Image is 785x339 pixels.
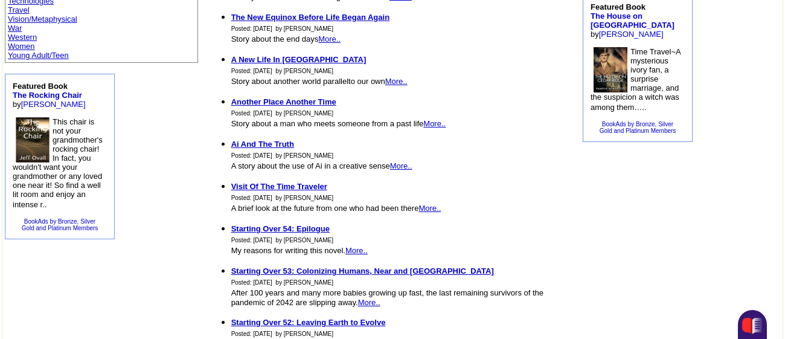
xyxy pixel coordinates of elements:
[231,34,341,44] font: Story about the end days
[318,34,341,44] a: More..
[231,246,368,255] font: My reasons for writing this novel.
[423,119,446,128] a: More..
[8,24,22,33] a: War
[231,13,389,22] a: The New Equinox Before Life Began Again
[8,42,35,51] a: Women
[591,11,674,30] a: The House on [GEOGRAPHIC_DATA]
[13,117,103,209] font: This chair is not your grandmother's rocking chair! In fact, you wouldn't want your grandmother o...
[21,100,86,109] a: [PERSON_NAME]
[591,47,681,112] font: Time Travel~A mysterious ivory fan, a surprise marriage, and the suspicion a witch was among them…..
[231,152,333,159] font: Posted: [DATE] by [PERSON_NAME]
[390,161,412,170] a: More..
[231,237,333,244] font: Posted: [DATE] by [PERSON_NAME]
[385,77,408,86] a: More..
[231,182,327,191] a: Visit Of The Time Traveler
[231,119,446,128] font: Story about a man who meets someone from a past life
[231,68,333,74] font: Posted: [DATE] by [PERSON_NAME]
[591,2,674,30] b: Featured Book
[231,140,294,149] a: Ai And The Truth
[13,91,82,100] a: The Rocking Chair
[231,331,333,337] font: Posted: [DATE] by [PERSON_NAME]
[231,318,386,327] a: Starting Over 52: Leaving Earth to Evolve
[345,246,368,255] a: More..
[600,121,676,134] a: BookAds by Bronze, SilverGold and Platinum Members
[231,110,333,117] font: Posted: [DATE] by [PERSON_NAME]
[231,97,336,106] a: Another Place Another Time
[8,51,69,60] a: Young Adult/Teen
[231,288,543,307] font: After 100 years and many more babies growing up fast, the last remaining survivors of the pandemi...
[599,30,664,39] a: [PERSON_NAME]
[231,195,333,201] font: Posted: [DATE] by [PERSON_NAME]
[8,33,37,42] a: Western
[231,266,494,276] a: Starting Over 53: Colonizing Humans, Near and [GEOGRAPHIC_DATA]
[22,218,98,231] a: BookAds by Bronze, SilverGold and Platinum Members
[231,55,367,64] a: A New Life In [GEOGRAPHIC_DATA]
[8,5,30,15] a: Travel
[591,2,674,39] font: by
[8,15,77,24] a: Vision/Metaphysical
[13,82,86,109] font: by
[231,25,333,32] font: Posted: [DATE] by [PERSON_NAME]
[16,117,50,163] img: 74840.jpg
[231,224,330,233] a: Starting Over 54: Epilogue
[13,82,82,100] b: Featured Book
[418,204,441,213] a: More..
[594,47,627,92] img: 79144.jpg
[231,161,412,170] font: A story about the use of Ai in a creative sense
[231,204,441,213] font: A brief look at the future from one who had been there
[231,279,333,286] font: Posted: [DATE] by [PERSON_NAME]
[358,298,380,307] a: More..
[231,77,408,86] font: Story about another world parallelto our own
